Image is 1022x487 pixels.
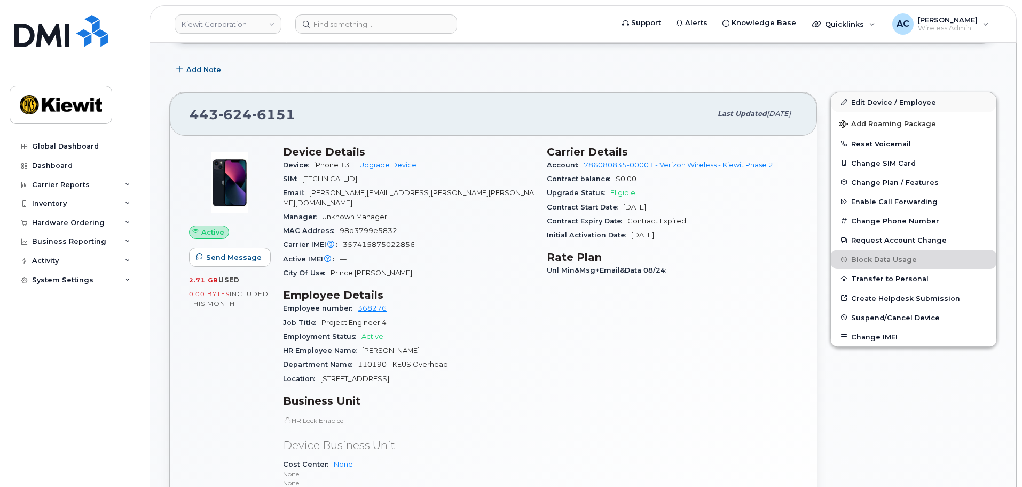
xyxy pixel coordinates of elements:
img: image20231002-3703462-1ig824h.jpeg [198,151,262,215]
a: Edit Device / Employee [831,92,996,112]
span: Location [283,375,320,383]
button: Change Phone Number [831,211,996,230]
span: Contract balance [547,175,616,183]
span: [PERSON_NAME] [918,16,978,24]
span: Wireless Admin [918,24,978,33]
span: 443 [190,106,295,122]
span: 624 [218,106,252,122]
h3: Business Unit [283,395,534,407]
span: Send Message [206,252,262,262]
button: Send Message [189,248,271,267]
button: Add Note [169,60,230,79]
span: Unl Min&Msg+Email&Data 08/24 [547,266,671,274]
a: 368276 [358,304,387,312]
span: used [218,276,240,284]
span: Upgrade Status [547,189,610,197]
span: SIM [283,175,302,183]
iframe: Messenger Launcher [976,440,1014,479]
span: AC [897,18,909,30]
span: Contract Expired [627,217,686,225]
span: [STREET_ADDRESS] [320,375,389,383]
span: iPhone 13 [314,161,350,169]
span: Manager [283,213,322,221]
span: — [340,255,347,263]
span: 98b3799e5832 [340,227,397,235]
span: Eligible [610,189,635,197]
h3: Device Details [283,145,534,158]
span: Unknown Manager [322,213,387,221]
button: Reset Voicemail [831,134,996,153]
a: Kiewit Corporation [175,14,281,34]
a: None [334,460,353,468]
span: MAC Address [283,227,340,235]
h3: Rate Plan [547,251,798,264]
span: Quicklinks [825,20,864,28]
span: Carrier IMEI [283,241,343,249]
h3: Carrier Details [547,145,798,158]
span: 357415875022856 [343,241,415,249]
span: Enable Call Forwarding [851,198,938,206]
span: Device [283,161,314,169]
span: Project Engineer 4 [321,319,387,327]
span: Contract Start Date [547,203,623,211]
span: Suspend/Cancel Device [851,313,940,321]
h3: Employee Details [283,289,534,302]
span: Active [361,333,383,341]
span: [DATE] [623,203,646,211]
span: $0.00 [616,175,636,183]
a: Create Helpdesk Submission [831,289,996,308]
span: 0.00 Bytes [189,290,230,298]
button: Change Plan / Features [831,173,996,192]
button: Enable Call Forwarding [831,192,996,211]
button: Transfer to Personal [831,269,996,288]
a: Knowledge Base [715,12,804,34]
span: HR Employee Name [283,346,362,354]
span: [PERSON_NAME][EMAIL_ADDRESS][PERSON_NAME][PERSON_NAME][DOMAIN_NAME] [283,189,534,206]
a: + Upgrade Device [354,161,416,169]
span: Initial Activation Date [547,231,631,239]
a: Alerts [669,12,715,34]
span: Change Plan / Features [851,178,939,186]
button: Change SIM Card [831,153,996,173]
span: Knowledge Base [732,18,796,28]
span: [PERSON_NAME] [362,346,420,354]
span: Department Name [283,360,358,368]
span: Employment Status [283,333,361,341]
span: 6151 [252,106,295,122]
button: Change IMEI [831,327,996,346]
a: Support [615,12,669,34]
a: 786080835-00001 - Verizon Wireless - Kiewit Phase 2 [584,161,773,169]
span: Account [547,161,584,169]
div: Quicklinks [805,13,883,35]
span: Add Note [186,65,221,75]
span: Active IMEI [283,255,340,263]
span: Alerts [685,18,707,28]
span: [TECHNICAL_ID] [302,175,357,183]
span: Employee number [283,304,358,312]
span: [DATE] [767,110,791,118]
span: Prince [PERSON_NAME] [331,269,412,277]
span: Contract Expiry Date [547,217,627,225]
input: Find something... [295,14,457,34]
p: HR Lock Enabled [283,416,534,425]
span: Active [201,227,224,237]
span: Last updated [718,110,767,118]
button: Block Data Usage [831,250,996,269]
span: Add Roaming Package [839,120,936,130]
p: Device Business Unit [283,438,534,453]
span: 2.71 GB [189,276,218,284]
span: included this month [189,290,269,307]
button: Request Account Change [831,230,996,250]
button: Add Roaming Package [831,112,996,134]
button: Suspend/Cancel Device [831,308,996,327]
span: Job Title [283,319,321,327]
div: Andrea Castrezana [885,13,996,35]
p: None [283,469,534,478]
span: Cost Center [283,460,334,468]
span: City Of Use [283,269,331,277]
span: Email [283,189,309,197]
span: 110190 - KEUS Overhead [358,360,448,368]
span: Support [631,18,661,28]
span: [DATE] [631,231,654,239]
